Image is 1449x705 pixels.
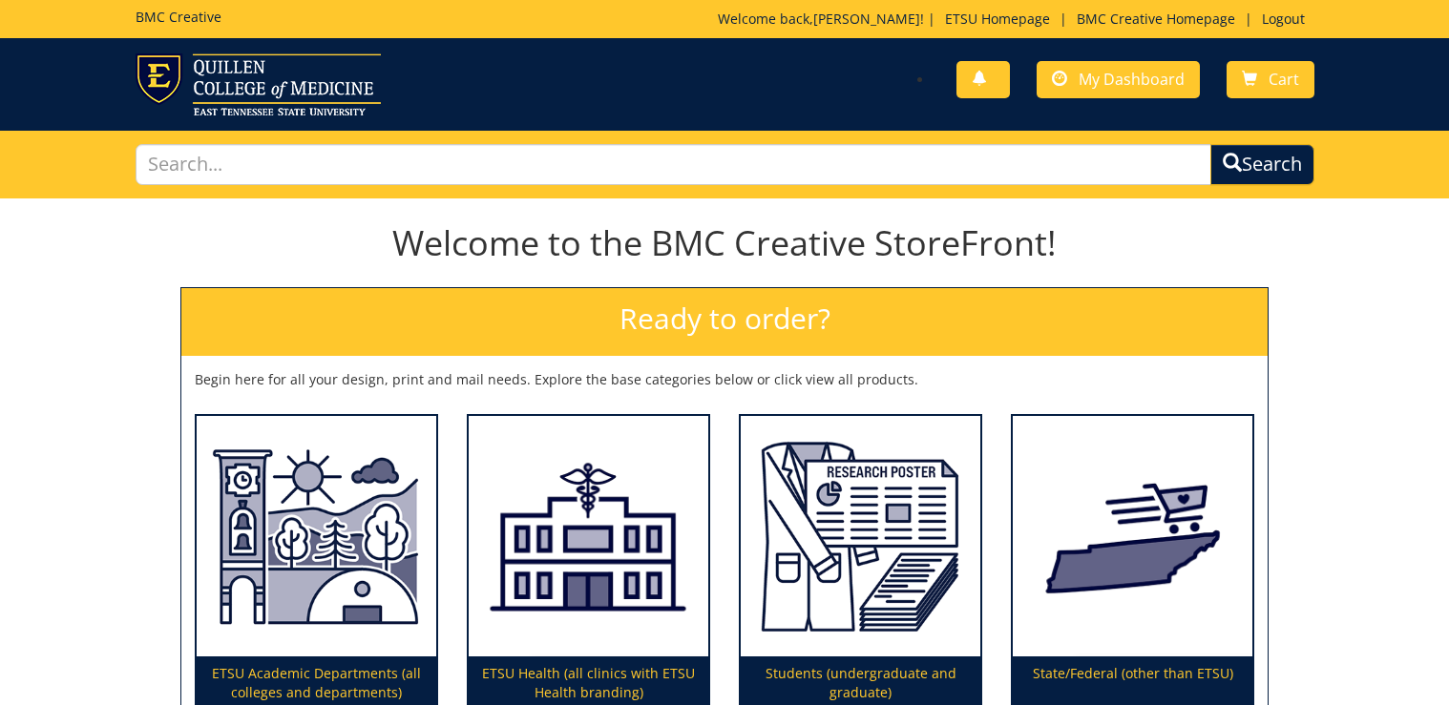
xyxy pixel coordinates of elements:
[1013,416,1252,657] img: State/Federal (other than ETSU)
[1269,69,1299,90] span: Cart
[180,224,1269,262] h1: Welcome to the BMC Creative StoreFront!
[469,416,708,657] img: ETSU Health (all clinics with ETSU Health branding)
[181,288,1268,356] h2: Ready to order?
[741,416,980,657] img: Students (undergraduate and graduate)
[935,10,1060,28] a: ETSU Homepage
[197,416,436,657] img: ETSU Academic Departments (all colleges and departments)
[1252,10,1314,28] a: Logout
[195,370,1254,389] p: Begin here for all your design, print and mail needs. Explore the base categories below or click ...
[136,10,221,24] h5: BMC Creative
[1067,10,1245,28] a: BMC Creative Homepage
[813,10,920,28] a: [PERSON_NAME]
[1037,61,1200,98] a: My Dashboard
[1227,61,1314,98] a: Cart
[1079,69,1185,90] span: My Dashboard
[136,53,381,115] img: ETSU logo
[718,10,1314,29] p: Welcome back, ! | | |
[1210,144,1314,185] button: Search
[136,144,1211,185] input: Search...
